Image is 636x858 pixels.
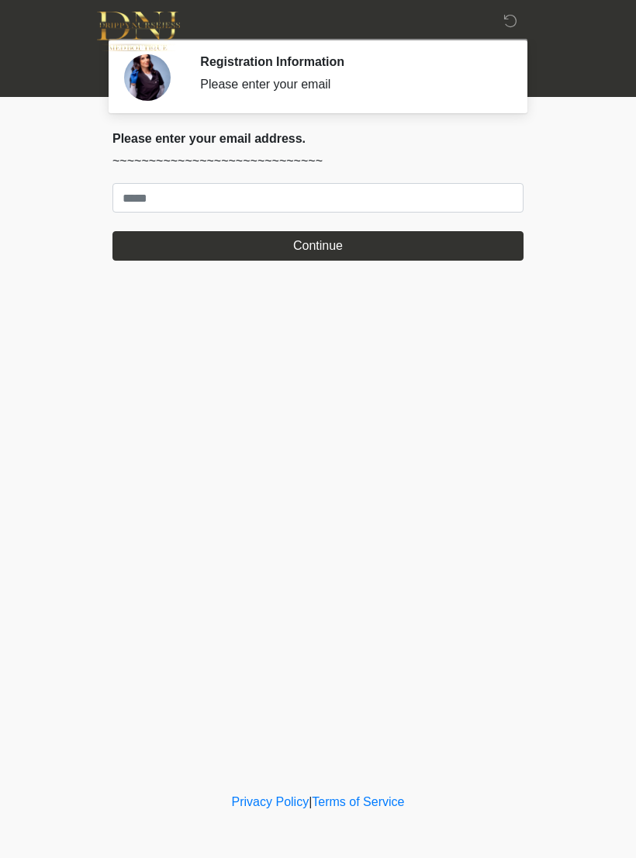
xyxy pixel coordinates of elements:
[232,795,309,808] a: Privacy Policy
[309,795,312,808] a: |
[112,152,524,171] p: ~~~~~~~~~~~~~~~~~~~~~~~~~~~~~
[112,231,524,261] button: Continue
[112,131,524,146] h2: Please enter your email address.
[200,75,500,94] div: Please enter your email
[312,795,404,808] a: Terms of Service
[97,12,180,51] img: DNJ Med Boutique Logo
[124,54,171,101] img: Agent Avatar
